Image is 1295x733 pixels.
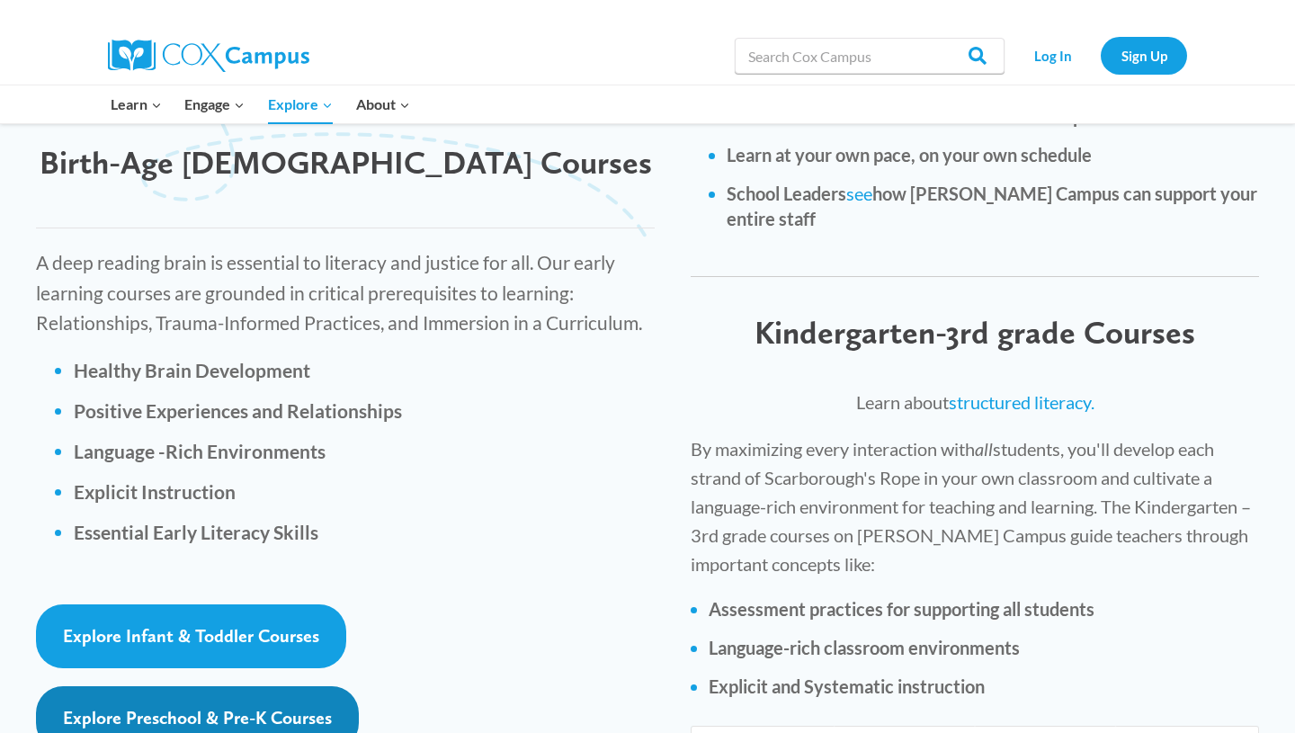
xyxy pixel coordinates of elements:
[99,85,421,123] nav: Primary Navigation
[256,85,344,123] button: Child menu of Explore
[975,438,993,460] i: all
[1014,37,1187,74] nav: Secondary Navigation
[709,598,1094,620] strong: Assessment practices for supporting all students
[63,707,332,729] span: Explore Preschool & Pre-K Courses
[727,144,1092,165] strong: Learn at your own pace, on your own schedule
[74,359,310,381] strong: Healthy Brain Development
[755,313,1195,352] span: Kindergarten-3rd grade Courses
[174,85,257,123] button: Child menu of Engage
[691,388,1259,416] p: Learn about
[74,399,402,422] b: Positive Experiences and Relationships
[709,637,1020,658] strong: Language-rich classroom environments
[344,85,422,123] button: Child menu of About
[735,38,1005,74] input: Search Cox Campus
[691,434,1259,578] p: By maximizing every interaction with students, you'll develop each strand of Scarborough's Rope i...
[63,625,319,647] span: Explore Infant & Toddler Courses
[40,143,652,182] span: Birth-Age [DEMOGRAPHIC_DATA] Courses
[36,247,655,338] p: A deep reading brain is essential to literacy and justice for all. Our early learning courses are...
[74,480,236,503] b: Explicit Instruction
[727,183,1257,229] strong: School Leaders how [PERSON_NAME] Campus can support your entire staff
[709,675,985,697] strong: Explicit and Systematic instruction
[74,521,318,543] b: Essential Early Literacy Skills
[949,391,1094,413] a: structured literacy.
[846,183,872,204] a: see
[99,85,174,123] button: Child menu of Learn
[1101,37,1187,74] a: Sign Up
[1014,37,1092,74] a: Log In
[36,604,346,668] a: Explore Infant & Toddler Courses
[74,440,326,462] b: Language -Rich Environments
[108,40,309,72] img: Cox Campus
